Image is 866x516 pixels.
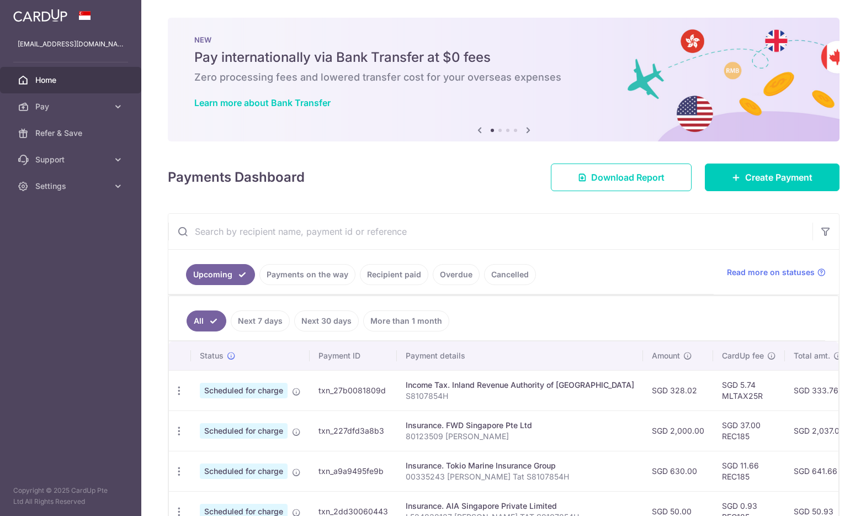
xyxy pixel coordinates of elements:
[713,410,785,451] td: SGD 37.00 REC185
[194,35,813,44] p: NEW
[652,350,680,361] span: Amount
[406,391,634,402] p: S8107854H
[168,214,812,249] input: Search by recipient name, payment id or reference
[200,423,288,439] span: Scheduled for charge
[406,460,634,471] div: Insurance. Tokio Marine Insurance Group
[433,264,480,285] a: Overdue
[643,451,713,491] td: SGD 630.00
[406,420,634,431] div: Insurance. FWD Singapore Pte Ltd
[310,341,397,370] th: Payment ID
[310,451,397,491] td: txn_a9a9495fe9b
[187,310,226,331] a: All
[310,410,397,451] td: txn_227dfd3a8b3
[551,164,692,191] a: Download Report
[194,71,813,84] h6: Zero processing fees and lowered transfer cost for your overseas expenses
[713,370,785,410] td: SGD 5.74 MLTAX25R
[794,350,830,361] span: Total amt.
[360,264,428,285] a: Recipient paid
[168,18,840,141] img: Bank transfer banner
[785,370,853,410] td: SGD 333.76
[25,8,48,18] span: Help
[310,370,397,410] td: txn_27b0081809d
[643,410,713,451] td: SGD 2,000.00
[406,501,634,512] div: Insurance. AIA Singapore Private Limited
[785,451,853,491] td: SGD 641.66
[35,154,108,165] span: Support
[406,431,634,442] p: 80123509 [PERSON_NAME]
[168,167,305,187] h4: Payments Dashboard
[18,39,124,50] p: [EMAIL_ADDRESS][DOMAIN_NAME]
[231,310,290,331] a: Next 7 days
[722,350,764,361] span: CardUp fee
[35,181,108,192] span: Settings
[200,350,224,361] span: Status
[194,97,331,108] a: Learn more about Bank Transfer
[35,75,108,86] span: Home
[484,264,536,285] a: Cancelled
[785,410,853,451] td: SGD 2,037.00
[713,451,785,491] td: SGD 11.66 REC185
[259,264,355,285] a: Payments on the way
[745,171,812,184] span: Create Payment
[705,164,840,191] a: Create Payment
[35,101,108,112] span: Pay
[186,264,255,285] a: Upcoming
[397,341,643,370] th: Payment details
[294,310,359,331] a: Next 30 days
[406,471,634,482] p: 00335243 [PERSON_NAME] Tat S8107854H
[194,49,813,66] h5: Pay internationally via Bank Transfer at $0 fees
[591,171,665,184] span: Download Report
[13,9,67,22] img: CardUp
[727,267,815,278] span: Read more on statuses
[643,370,713,410] td: SGD 328.02
[363,310,449,331] a: More than 1 month
[727,267,826,278] a: Read more on statuses
[200,383,288,398] span: Scheduled for charge
[200,464,288,479] span: Scheduled for charge
[35,128,108,139] span: Refer & Save
[406,380,634,391] div: Income Tax. Inland Revenue Authority of [GEOGRAPHIC_DATA]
